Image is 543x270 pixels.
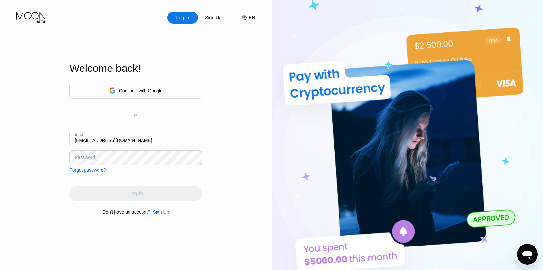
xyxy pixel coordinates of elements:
[69,62,202,74] div: Welcome back!
[150,209,169,214] div: Sign Up
[102,209,150,214] div: Don't have an account?
[75,132,84,137] div: Email
[167,12,198,24] div: Log In
[119,88,163,93] div: Continue with Google
[75,155,95,160] div: Password
[198,12,229,24] div: Sign Up
[249,15,255,20] div: EN
[235,12,255,24] div: EN
[204,14,222,21] div: Sign Up
[134,112,138,117] div: or
[153,209,169,214] div: Sign Up
[69,83,202,99] div: Continue with Google
[69,167,106,173] div: Forgot password?
[517,244,538,265] iframe: Кнопка запуска окна обмена сообщениями
[176,14,190,21] div: Log In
